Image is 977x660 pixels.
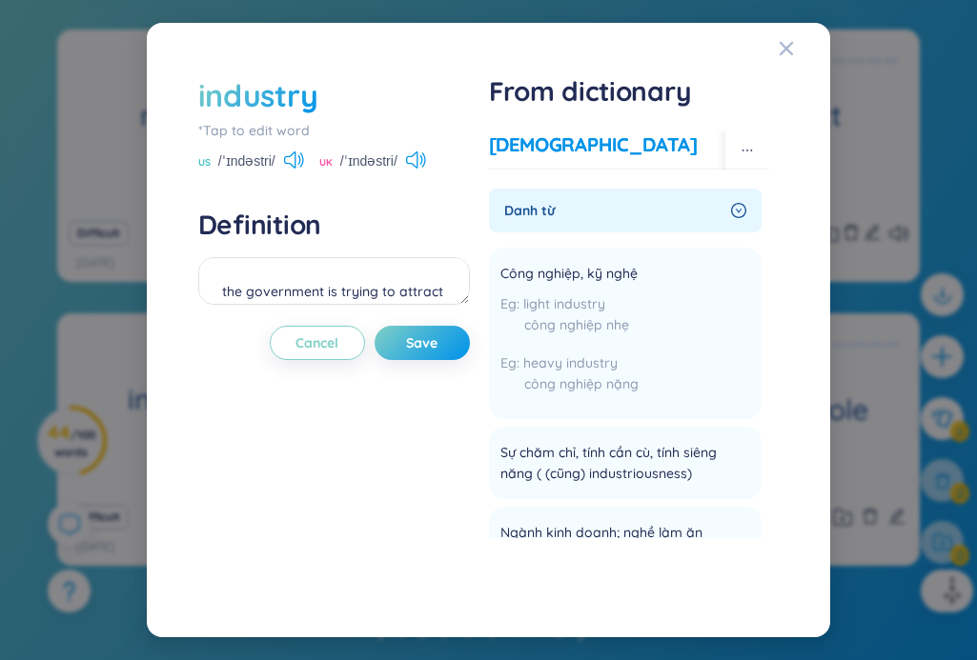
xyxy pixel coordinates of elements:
textarea: the government is trying to attract industry to the area [198,257,470,305]
h1: From dictionary [489,74,770,109]
span: Save [406,333,438,352]
span: heavy industry [523,354,618,371]
span: Danh từ [504,200,724,221]
span: Sự chăm chỉ, tính cần cù, tính siêng năng ( (cũng) industriousness) [500,442,726,484]
span: Cancel [295,333,338,352]
div: [DEMOGRAPHIC_DATA] [489,131,698,158]
span: Công nghiệp, kỹ nghệ [500,263,638,286]
div: industry [198,74,317,116]
div: công nghiệp nhẹ [500,314,662,335]
span: UK [319,155,333,170]
span: ellipsis [741,144,754,157]
button: ellipsis [725,131,769,170]
h4: Definition [198,208,470,242]
div: *Tap to edit word [198,120,470,141]
span: US [198,155,211,170]
span: right-circle [731,203,746,218]
div: công nghiệp nặng [500,373,662,394]
span: light industry [523,295,605,312]
button: Close [779,23,830,74]
span: Ngành kinh doanh; nghề làm ăn [500,522,702,545]
span: /ˈɪndəstri/ [340,150,397,171]
span: /ˈɪndəstri/ [218,150,275,171]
